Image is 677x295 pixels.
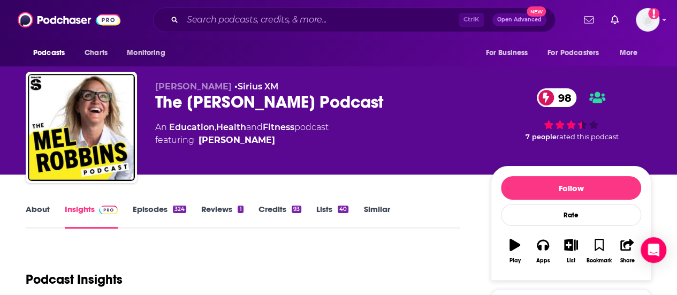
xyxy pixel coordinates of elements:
span: rated this podcast [557,133,619,141]
a: Episodes324 [133,204,186,229]
a: Reviews1 [201,204,243,229]
button: Share [613,232,641,270]
span: Logged in as Ashley_Beenen [636,8,659,32]
div: 324 [173,206,186,213]
button: Play [501,232,529,270]
span: Monitoring [127,46,165,60]
span: 7 people [526,133,557,141]
div: 93 [292,206,301,213]
button: open menu [26,43,79,63]
img: User Profile [636,8,659,32]
div: An podcast [155,121,329,147]
span: [PERSON_NAME] [155,81,232,92]
div: Open Intercom Messenger [641,237,666,263]
a: Education [169,122,215,132]
button: open menu [612,43,651,63]
button: Bookmark [585,232,613,270]
a: Lists40 [316,204,348,229]
div: Rate [501,204,641,226]
a: Health [216,122,246,132]
span: For Podcasters [547,46,599,60]
a: Fitness [263,122,294,132]
div: Apps [536,258,550,264]
span: New [527,6,546,17]
a: Show notifications dropdown [580,11,598,29]
img: Podchaser - Follow, Share and Rate Podcasts [18,10,120,30]
button: List [557,232,585,270]
span: More [620,46,638,60]
img: Podchaser Pro [99,206,118,214]
span: Podcasts [33,46,65,60]
a: Charts [78,43,114,63]
button: Show profile menu [636,8,659,32]
div: 1 [238,206,243,213]
a: Similar [363,204,390,229]
div: Bookmark [587,258,612,264]
svg: Add a profile image [648,8,659,19]
a: Show notifications dropdown [606,11,623,29]
div: Search podcasts, credits, & more... [153,7,556,32]
span: featuring [155,134,329,147]
img: The Mel Robbins Podcast [28,74,135,181]
span: Ctrl K [459,13,484,27]
a: InsightsPodchaser Pro [65,204,118,229]
button: open menu [119,43,179,63]
div: 98 7 peoplerated this podcast [491,81,651,148]
span: For Business [485,46,528,60]
div: List [567,258,575,264]
div: Play [509,258,521,264]
input: Search podcasts, credits, & more... [182,11,459,28]
a: Sirius XM [238,81,278,92]
span: • [234,81,278,92]
a: About [26,204,50,229]
a: Mel Robbins [199,134,275,147]
a: 98 [537,88,577,107]
span: 98 [547,88,577,107]
h1: Podcast Insights [26,271,123,288]
span: Charts [85,46,108,60]
span: , [215,122,216,132]
a: Credits93 [258,204,301,229]
div: 40 [338,206,348,213]
button: Follow [501,176,641,200]
span: Open Advanced [497,17,542,22]
button: open menu [541,43,614,63]
span: and [246,122,263,132]
button: open menu [478,43,541,63]
button: Open AdvancedNew [492,13,546,26]
div: Share [620,258,634,264]
button: Apps [529,232,557,270]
